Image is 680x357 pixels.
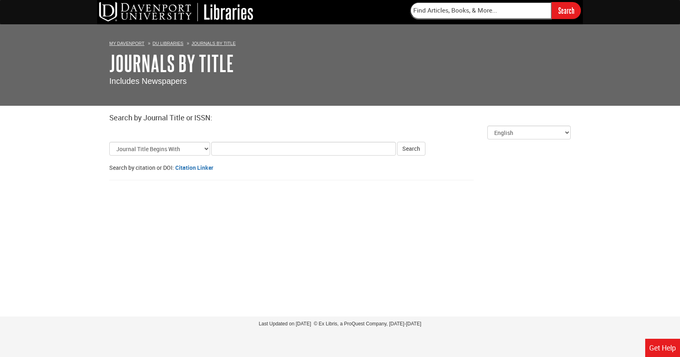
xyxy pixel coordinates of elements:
a: Journals By Title [191,41,236,46]
a: Get Help [645,339,680,357]
span: Search by citation or DOI: [109,164,174,171]
a: Journals By Title [109,51,234,76]
a: DU Libraries [153,41,183,46]
ol: Breadcrumbs [109,39,571,47]
button: Search [397,142,425,156]
img: DU Libraries [99,2,253,21]
a: Citation Linker [175,164,213,171]
p: Includes Newspapers [109,75,571,87]
input: Find Articles, Books, & More... [410,2,552,19]
a: My Davenport [109,41,144,46]
input: Search [552,2,581,19]
h2: Search by Journal Title or ISSN: [109,114,571,122]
